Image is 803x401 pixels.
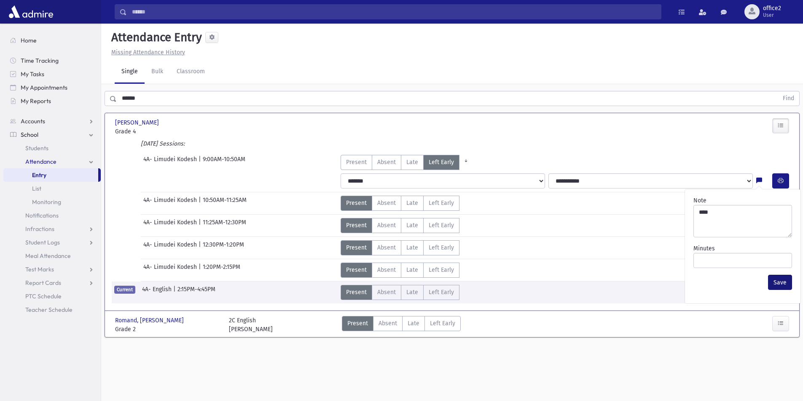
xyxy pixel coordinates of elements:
[115,60,145,84] a: Single
[3,222,101,236] a: Infractions
[3,67,101,81] a: My Tasks
[341,155,473,170] div: AttTypes
[3,289,101,303] a: PTC Schedule
[108,49,185,56] a: Missing Attendance History
[346,221,367,230] span: Present
[768,275,792,290] button: Save
[3,34,101,47] a: Home
[141,140,185,147] i: [DATE] Sessions:
[111,49,185,56] u: Missing Attendance History
[3,195,101,209] a: Monitoring
[21,97,51,105] span: My Reports
[3,94,101,108] a: My Reports
[377,221,396,230] span: Absent
[142,285,173,300] span: 4A- English
[342,316,461,334] div: AttTypes
[377,158,396,167] span: Absent
[3,54,101,67] a: Time Tracking
[21,37,37,44] span: Home
[199,196,203,211] span: |
[429,158,454,167] span: Left Early
[377,243,396,252] span: Absent
[21,131,38,138] span: School
[406,221,418,230] span: Late
[32,185,41,192] span: List
[25,239,60,246] span: Student Logs
[341,240,459,255] div: AttTypes
[25,225,54,233] span: Infractions
[32,198,61,206] span: Monitoring
[199,155,203,170] span: |
[3,182,101,195] a: List
[346,243,367,252] span: Present
[173,285,177,300] span: |
[7,3,55,20] img: AdmirePro
[143,218,199,233] span: 4A- Limudei Kodesh
[346,288,367,297] span: Present
[346,158,367,167] span: Present
[3,263,101,276] a: Test Marks
[346,266,367,274] span: Present
[3,209,101,222] a: Notifications
[341,263,459,278] div: AttTypes
[199,240,203,255] span: |
[377,288,396,297] span: Absent
[429,243,454,252] span: Left Early
[115,316,185,325] span: Romand, [PERSON_NAME]
[143,240,199,255] span: 4A- Limudei Kodesh
[32,171,46,179] span: Entry
[763,5,781,12] span: office2
[229,316,273,334] div: 2C English [PERSON_NAME]
[177,285,215,300] span: 2:15PM-4:45PM
[115,127,220,136] span: Grade 4
[203,218,246,233] span: 11:25AM-12:30PM
[25,158,56,165] span: Attendance
[3,128,101,141] a: School
[25,279,61,287] span: Report Cards
[21,57,59,64] span: Time Tracking
[25,306,73,313] span: Teacher Schedule
[25,252,71,260] span: Meal Attendance
[145,60,170,84] a: Bulk
[763,12,781,19] span: User
[406,266,418,274] span: Late
[429,266,454,274] span: Left Early
[115,118,161,127] span: [PERSON_NAME]
[203,240,244,255] span: 12:30PM-1:20PM
[341,196,459,211] div: AttTypes
[3,276,101,289] a: Report Cards
[429,288,454,297] span: Left Early
[429,199,454,207] span: Left Early
[693,196,706,205] label: Note
[3,168,98,182] a: Entry
[693,244,715,253] label: Minutes
[203,155,245,170] span: 9:00AM-10:50AM
[21,70,44,78] span: My Tasks
[115,325,220,334] span: Grade 2
[3,114,101,128] a: Accounts
[3,141,101,155] a: Students
[199,218,203,233] span: |
[778,91,799,106] button: Find
[341,218,459,233] div: AttTypes
[3,249,101,263] a: Meal Attendance
[3,236,101,249] a: Student Logs
[406,158,418,167] span: Late
[21,84,67,91] span: My Appointments
[406,199,418,207] span: Late
[143,263,199,278] span: 4A- Limudei Kodesh
[429,221,454,230] span: Left Early
[377,266,396,274] span: Absent
[143,155,199,170] span: 4A- Limudei Kodesh
[108,30,202,45] h5: Attendance Entry
[3,81,101,94] a: My Appointments
[25,212,59,219] span: Notifications
[21,117,45,125] span: Accounts
[203,196,247,211] span: 10:50AM-11:25AM
[341,285,459,300] div: AttTypes
[143,196,199,211] span: 4A- Limudei Kodesh
[3,303,101,316] a: Teacher Schedule
[114,286,135,294] span: Current
[406,288,418,297] span: Late
[203,263,240,278] span: 1:20PM-2:15PM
